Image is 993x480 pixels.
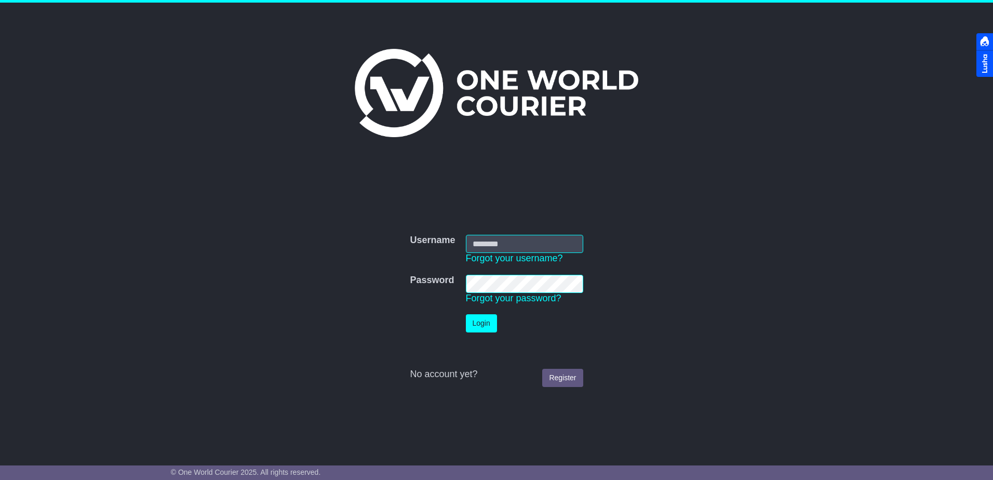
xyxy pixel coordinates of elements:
a: Forgot your username? [466,253,563,263]
a: Register [542,369,583,387]
label: Password [410,275,454,286]
label: Username [410,235,455,246]
span: © One World Courier 2025. All rights reserved. [171,468,321,476]
a: Forgot your password? [466,293,561,303]
div: No account yet? [410,369,583,380]
img: One World [355,49,638,137]
button: Login [466,314,497,332]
